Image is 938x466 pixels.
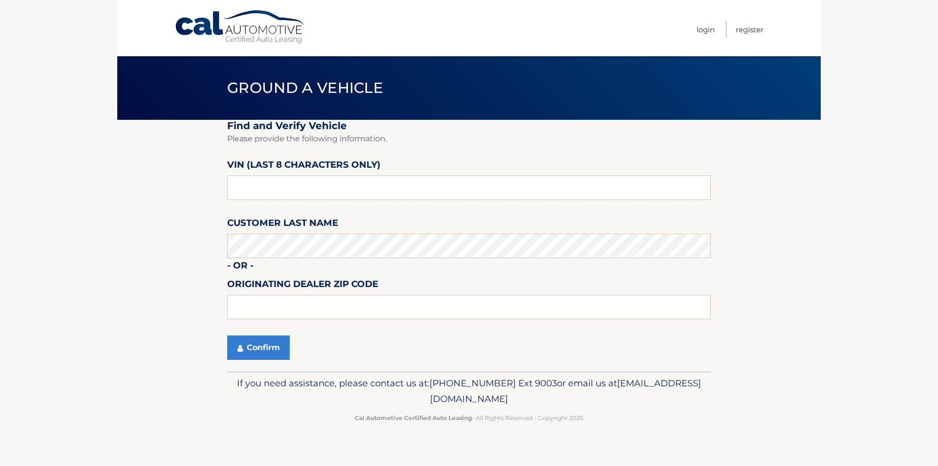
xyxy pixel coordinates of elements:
[697,22,715,38] a: Login
[227,120,711,132] h2: Find and Verify Vehicle
[355,414,472,422] strong: Cal Automotive Certified Auto Leasing
[227,216,338,234] label: Customer Last Name
[227,157,381,176] label: VIN (last 8 characters only)
[227,79,383,97] span: Ground a Vehicle
[234,413,704,423] p: - All Rights Reserved - Copyright 2025
[429,377,557,389] span: [PHONE_NUMBER] Ext 9003
[227,258,254,276] label: - or -
[736,22,764,38] a: Register
[227,335,290,360] button: Confirm
[227,132,711,146] p: Please provide the following information.
[174,10,306,44] a: Cal Automotive
[227,277,378,295] label: Originating Dealer Zip Code
[234,376,704,407] p: If you need assistance, please contact us at: or email us at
